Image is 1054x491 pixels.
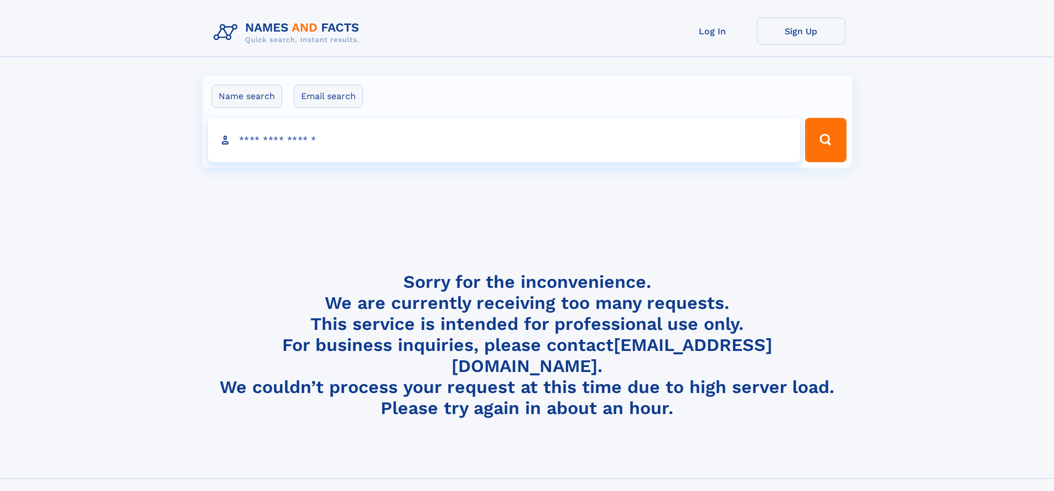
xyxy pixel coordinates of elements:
[211,85,282,108] label: Name search
[668,18,757,45] a: Log In
[209,18,368,48] img: Logo Names and Facts
[757,18,845,45] a: Sign Up
[805,118,846,162] button: Search Button
[451,334,772,376] a: [EMAIL_ADDRESS][DOMAIN_NAME]
[208,118,801,162] input: search input
[294,85,363,108] label: Email search
[209,271,845,419] h4: Sorry for the inconvenience. We are currently receiving too many requests. This service is intend...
